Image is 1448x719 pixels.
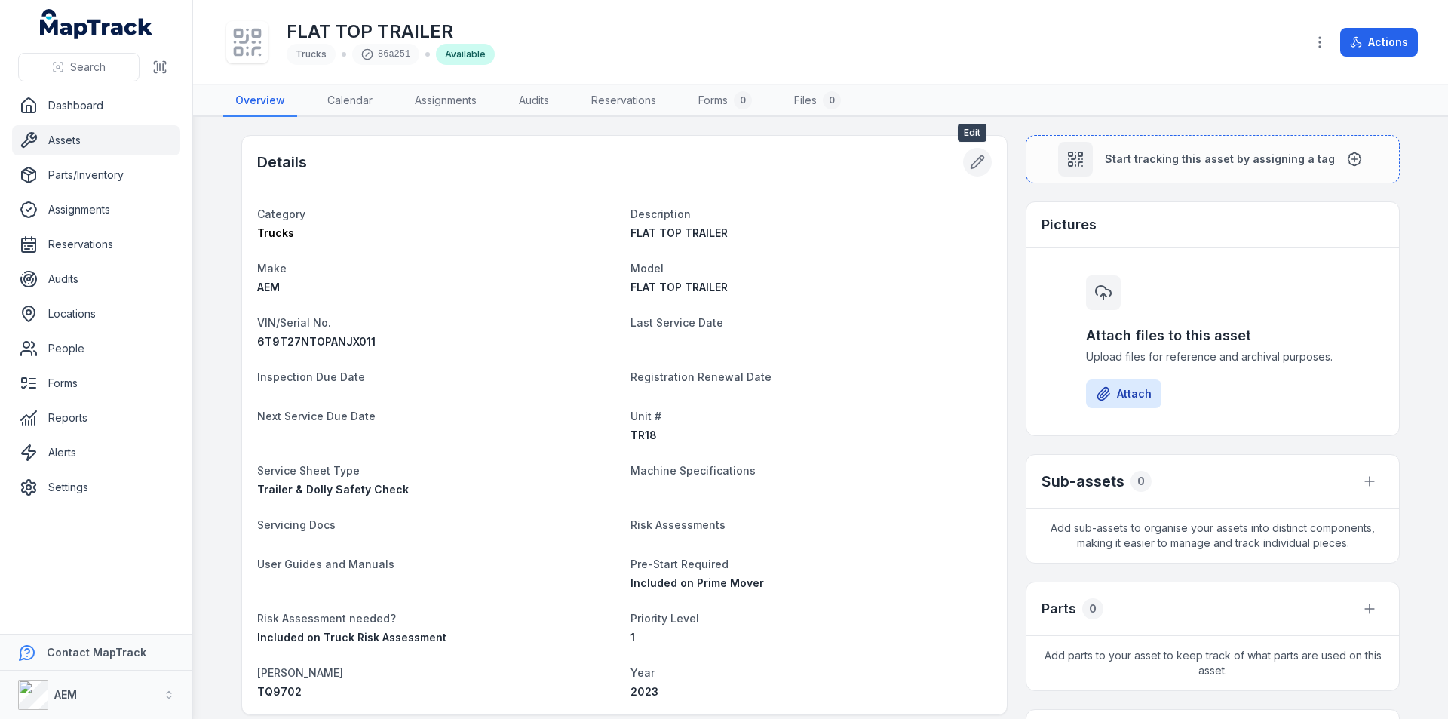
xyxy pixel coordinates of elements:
strong: Contact MapTrack [47,646,146,659]
span: Inspection Due Date [257,370,365,383]
a: Locations [12,299,180,329]
span: Add sub-assets to organise your assets into distinct components, making it easier to manage and t... [1026,509,1399,563]
span: [PERSON_NAME] [257,666,343,679]
span: Category [257,207,305,220]
a: Files0 [782,85,853,117]
a: Assignments [12,195,180,225]
span: Trailer & Dolly Safety Check [257,483,409,496]
div: Available [436,44,495,65]
span: Last Service Date [630,316,723,329]
span: Description [630,207,691,220]
span: Machine Specifications [630,464,756,477]
a: Assignments [403,85,489,117]
span: 2023 [630,685,658,698]
h3: Pictures [1042,214,1097,235]
span: Start tracking this asset by assigning a tag [1105,152,1335,167]
a: Calendar [315,85,385,117]
span: Servicing Docs [257,518,336,531]
a: Alerts [12,438,180,468]
span: Trucks [296,48,327,60]
span: Year [630,666,655,679]
a: MapTrack [40,9,153,39]
h3: Parts [1042,598,1076,619]
a: People [12,333,180,364]
button: Actions [1340,28,1418,57]
div: 0 [1082,598,1103,619]
span: 1 [630,631,635,644]
a: Reports [12,403,180,433]
span: Registration Renewal Date [630,370,772,383]
button: Attach [1086,379,1161,408]
a: Audits [507,85,561,117]
a: Assets [12,125,180,155]
a: Audits [12,264,180,294]
div: 0 [823,91,841,109]
span: Add parts to your asset to keep track of what parts are used on this asset. [1026,636,1399,690]
span: Pre-Start Required [630,558,729,570]
span: AEM [257,281,280,293]
h2: Sub-assets [1042,471,1124,492]
span: Trucks [257,226,294,239]
button: Search [18,53,140,81]
span: Search [70,60,106,75]
span: Model [630,262,664,275]
div: 86a251 [352,44,419,65]
strong: AEM [54,688,77,701]
span: TQ9702 [257,685,302,698]
span: Edit [958,124,986,142]
a: Settings [12,472,180,502]
div: 0 [1130,471,1152,492]
h1: FLAT TOP TRAILER [287,20,495,44]
span: Risk Assessments [630,518,726,531]
a: Forms [12,368,180,398]
span: FLAT TOP TRAILER [630,226,728,239]
span: Next Service Due Date [257,410,376,422]
a: Forms0 [686,85,764,117]
span: Upload files for reference and archival purposes. [1086,349,1339,364]
span: Make [257,262,287,275]
span: 6T9T27NTOPANJX011 [257,335,376,348]
button: Start tracking this asset by assigning a tag [1026,135,1400,183]
span: VIN/Serial No. [257,316,331,329]
a: Reservations [12,229,180,260]
span: User Guides and Manuals [257,558,394,570]
div: 0 [734,91,752,109]
span: Risk Assessment needed? [257,612,396,625]
span: FLAT TOP TRAILER [630,281,728,293]
h2: Details [257,152,307,173]
span: Service Sheet Type [257,464,360,477]
span: Included on Prime Mover [630,576,764,589]
a: Dashboard [12,91,180,121]
span: Included on Truck Risk Assessment [257,631,446,644]
span: Unit # [630,410,661,422]
a: Reservations [579,85,668,117]
a: Parts/Inventory [12,160,180,190]
a: Overview [223,85,297,117]
h3: Attach files to this asset [1086,325,1339,346]
span: TR18 [630,429,657,441]
span: Priority Level [630,612,699,625]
